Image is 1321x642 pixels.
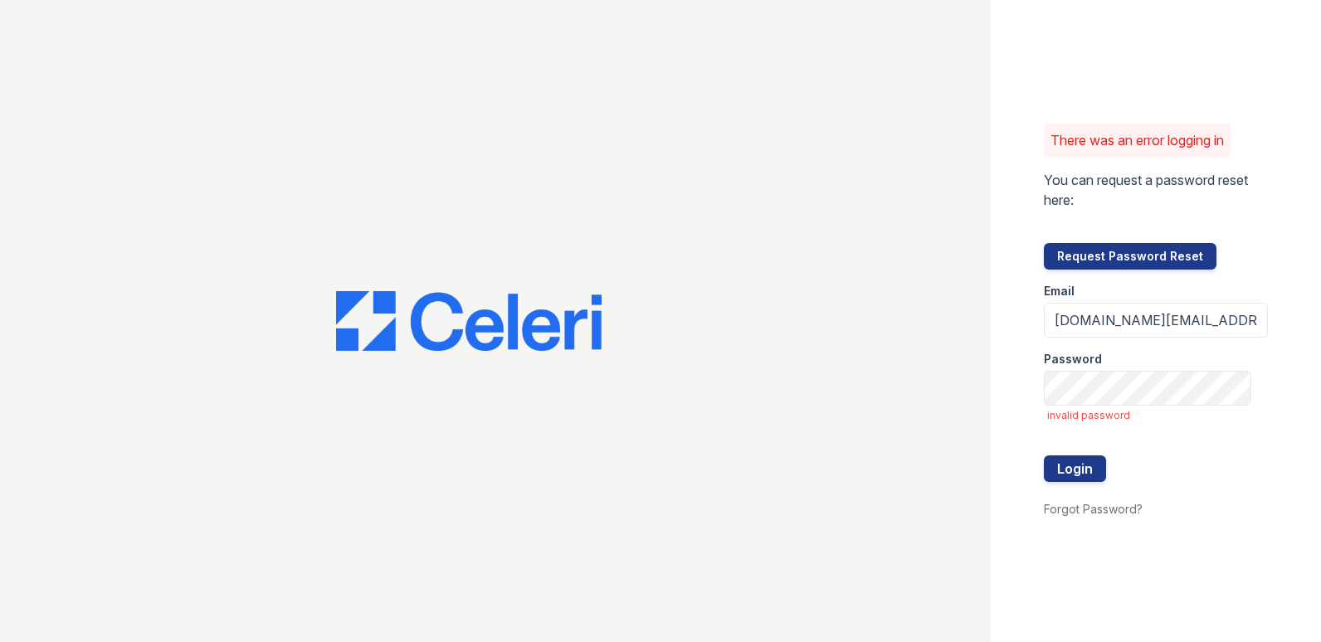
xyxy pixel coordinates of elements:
p: You can request a password reset here: [1044,170,1268,210]
span: invalid password [1047,409,1268,422]
button: Request Password Reset [1044,243,1216,270]
p: There was an error logging in [1050,130,1224,150]
img: CE_Logo_Blue-a8612792a0a2168367f1c8372b55b34899dd931a85d93a1a3d3e32e68fde9ad4.png [336,291,602,351]
label: Email [1044,283,1075,299]
button: Login [1044,455,1106,482]
a: Forgot Password? [1044,502,1143,516]
label: Password [1044,351,1102,367]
